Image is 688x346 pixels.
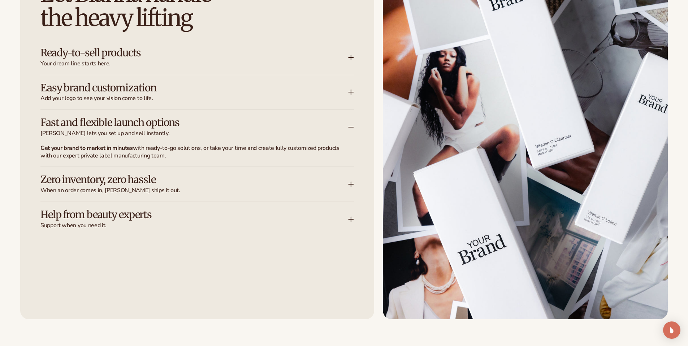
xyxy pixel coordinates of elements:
h3: Zero inventory, zero hassle [40,174,326,185]
span: Your dream line starts here. [40,60,348,68]
h3: Fast and flexible launch options [40,117,326,128]
span: [PERSON_NAME] lets you set up and sell instantly. [40,130,348,137]
span: Add your logo to see your vision come to life. [40,95,348,102]
span: When an order comes in, [PERSON_NAME] ships it out. [40,187,348,194]
div: Open Intercom Messenger [663,321,680,339]
h3: Easy brand customization [40,82,326,94]
span: Support when you need it. [40,222,348,229]
p: with ready-to-go solutions, or take your time and create fully customized products with our exper... [40,144,345,160]
strong: Get your brand to market in minutes [40,144,133,152]
h3: Help from beauty experts [40,209,326,220]
h3: Ready-to-sell products [40,47,326,59]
